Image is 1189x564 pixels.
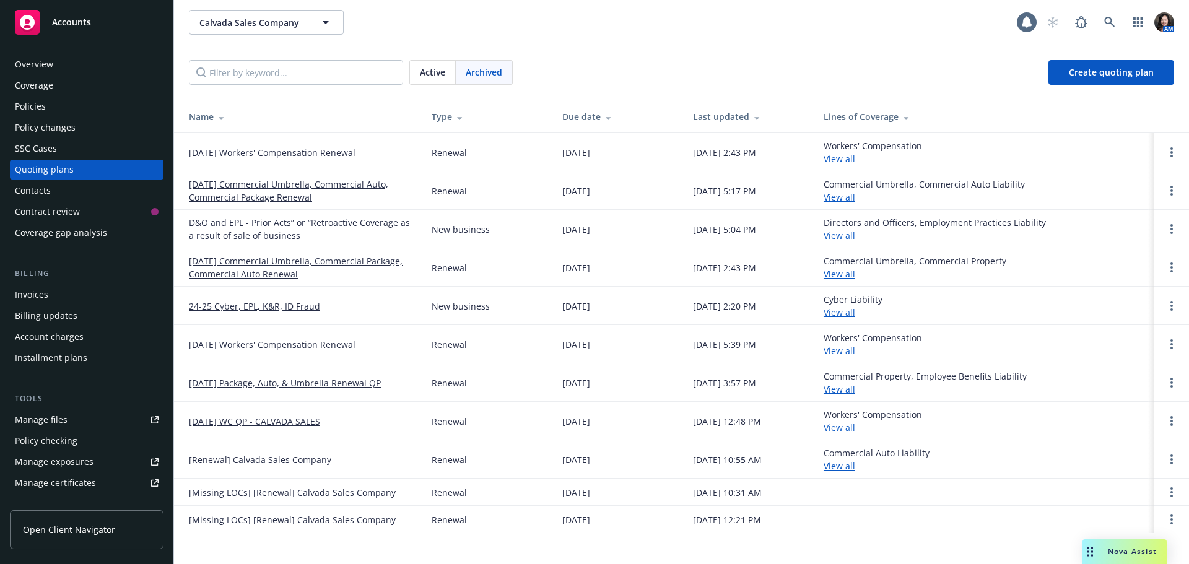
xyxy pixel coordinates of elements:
div: Billing [10,267,163,280]
a: View all [824,191,855,203]
a: Open options [1164,260,1179,275]
div: New business [432,300,490,313]
span: Open Client Navigator [23,523,115,536]
a: Search [1097,10,1122,35]
a: [DATE] Workers' Compensation Renewal [189,338,355,351]
div: Overview [15,54,53,74]
a: View all [824,268,855,280]
div: Workers' Compensation [824,408,922,434]
div: Invoices [15,285,48,305]
a: View all [824,230,855,241]
div: SSC Cases [15,139,57,158]
a: View all [824,306,855,318]
a: Account charges [10,327,163,347]
div: Contacts [15,181,51,201]
a: View all [824,422,855,433]
div: Commercial Umbrella, Commercial Auto Liability [824,178,1025,204]
div: Lines of Coverage [824,110,1144,123]
div: Name [189,110,412,123]
div: [DATE] [562,486,590,499]
a: View all [824,460,855,472]
input: Filter by keyword... [189,60,403,85]
div: [DATE] 10:31 AM [693,486,762,499]
a: Manage exposures [10,452,163,472]
div: [DATE] 5:17 PM [693,184,756,197]
div: Coverage [15,76,53,95]
div: Renewal [432,261,467,274]
div: Renewal [432,486,467,499]
div: [DATE] [562,261,590,274]
a: Coverage gap analysis [10,223,163,243]
div: Coverage gap analysis [15,223,107,243]
a: Open options [1164,375,1179,390]
a: View all [824,383,855,395]
a: Manage files [10,410,163,430]
div: [DATE] 5:39 PM [693,338,756,351]
div: Workers' Compensation [824,331,922,357]
div: [DATE] 12:48 PM [693,415,761,428]
a: [DATE] Commercial Umbrella, Commercial Package, Commercial Auto Renewal [189,254,412,280]
div: Tools [10,393,163,405]
a: [DATE] Commercial Umbrella, Commercial Auto, Commercial Package Renewal [189,178,412,204]
a: D&O and EPL - Prior Acts” or “Retroactive Coverage as a result of sale of business [189,216,412,242]
a: [Missing LOCs] [Renewal] Calvada Sales Company [189,486,396,499]
span: Calvada Sales Company [199,16,307,29]
div: Renewal [432,415,467,428]
div: Policies [15,97,46,116]
div: Installment plans [15,348,87,368]
div: [DATE] 12:21 PM [693,513,761,526]
a: [Renewal] Calvada Sales Company [189,453,331,466]
div: Policy checking [15,431,77,451]
div: [DATE] [562,376,590,389]
div: Billing updates [15,306,77,326]
a: Open options [1164,145,1179,160]
div: Cyber Liability [824,293,882,319]
div: Renewal [432,146,467,159]
a: Open options [1164,222,1179,236]
a: Installment plans [10,348,163,368]
div: Type [432,110,542,123]
a: Create quoting plan [1048,60,1174,85]
a: [DATE] WC QP - CALVADA SALES [189,415,320,428]
a: View all [824,345,855,357]
div: Manage exposures [15,452,94,472]
a: Coverage [10,76,163,95]
a: Accounts [10,5,163,40]
div: [DATE] 2:20 PM [693,300,756,313]
div: [DATE] 5:04 PM [693,223,756,236]
div: [DATE] [562,453,590,466]
a: View all [824,153,855,165]
div: Renewal [432,184,467,197]
div: Last updated [693,110,804,123]
a: Open options [1164,414,1179,428]
a: [DATE] Package, Auto, & Umbrella Renewal QP [189,376,381,389]
a: Open options [1164,485,1179,500]
a: Open options [1164,452,1179,467]
a: Manage certificates [10,473,163,493]
a: Policies [10,97,163,116]
div: [DATE] [562,300,590,313]
span: Nova Assist [1108,546,1157,557]
div: Manage claims [15,494,77,514]
div: Manage certificates [15,473,96,493]
div: Policy changes [15,118,76,137]
a: Report a Bug [1069,10,1094,35]
a: Billing updates [10,306,163,326]
span: Accounts [52,17,91,27]
div: Workers' Compensation [824,139,922,165]
div: [DATE] [562,146,590,159]
div: [DATE] [562,338,590,351]
div: [DATE] 2:43 PM [693,261,756,274]
a: Overview [10,54,163,74]
a: [DATE] Workers' Compensation Renewal [189,146,355,159]
a: SSC Cases [10,139,163,158]
div: [DATE] 3:57 PM [693,376,756,389]
div: Renewal [432,513,467,526]
a: Start snowing [1040,10,1065,35]
a: Contract review [10,202,163,222]
div: Commercial Property, Employee Benefits Liability [824,370,1027,396]
span: Archived [466,66,502,79]
button: Calvada Sales Company [189,10,344,35]
div: Due date [562,110,673,123]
